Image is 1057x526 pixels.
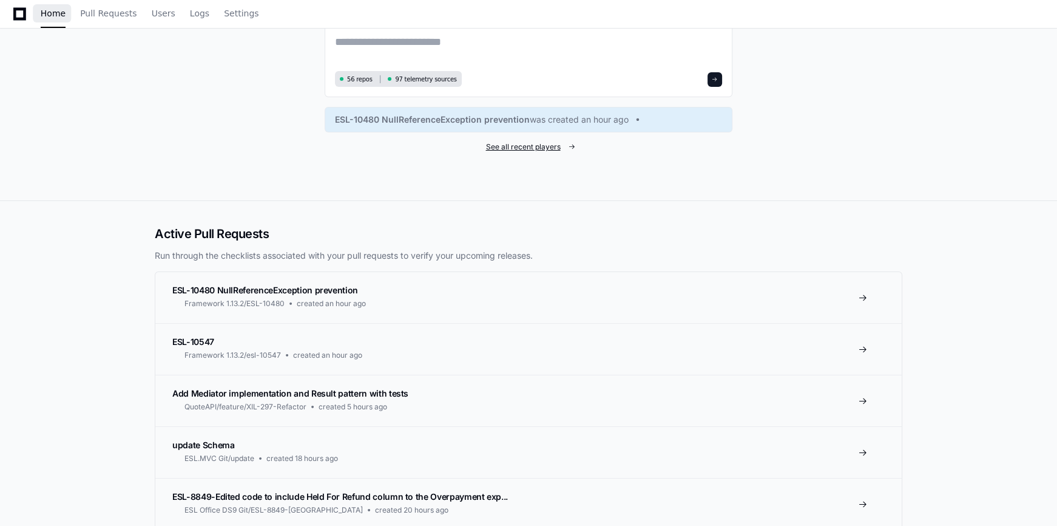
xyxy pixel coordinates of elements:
span: ESL Office DS9 Git/ESL-8849-[GEOGRAPHIC_DATA] [184,505,363,515]
span: Add Mediator implementation and Result pattern with tests [172,388,408,398]
span: created an hour ago [297,299,366,309]
span: ESL-10480 NullReferenceException prevention [335,114,530,126]
span: created an hour ago [293,350,362,360]
span: created 5 hours ago [319,402,387,412]
span: Settings [224,10,258,17]
span: ESL-10480 NullReferenceException prevention [172,285,358,295]
a: ESL-10480 NullReferenceException preventionFramework 1.13.2/ESL-10480created an hour ago [155,272,902,323]
span: ESL.MVC Git/update [184,454,254,463]
span: Pull Requests [80,10,137,17]
p: Run through the checklists associated with your pull requests to verify your upcoming releases. [155,250,902,262]
span: was created an hour ago [530,114,629,126]
span: created 18 hours ago [266,454,338,463]
a: ESL-10480 NullReferenceException preventionwas created an hour ago [335,114,722,126]
span: See all recent players [486,142,561,152]
span: ESL-10547 [172,336,214,347]
span: ESL-8849-Edited code to include Held For Refund column to the Overpayment exp... [172,491,508,502]
span: QuoteAPI/feature/XIL-297-Refactor [184,402,306,412]
span: Framework 1.13.2/esl-10547 [184,350,281,360]
a: update SchemaESL.MVC Git/updatecreated 18 hours ago [155,426,902,478]
span: Logs [190,10,209,17]
a: ESL-10547Framework 1.13.2/esl-10547created an hour ago [155,323,902,375]
a: See all recent players [325,142,732,152]
span: Home [41,10,66,17]
a: Add Mediator implementation and Result pattern with testsQuoteAPI/feature/XIL-297-Refactorcreated... [155,375,902,426]
span: created 20 hours ago [375,505,448,515]
span: 56 repos [347,75,373,84]
span: Users [152,10,175,17]
span: 97 telemetry sources [395,75,456,84]
span: update Schema [172,440,234,450]
span: Framework 1.13.2/ESL-10480 [184,299,285,309]
h2: Active Pull Requests [155,225,902,242]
